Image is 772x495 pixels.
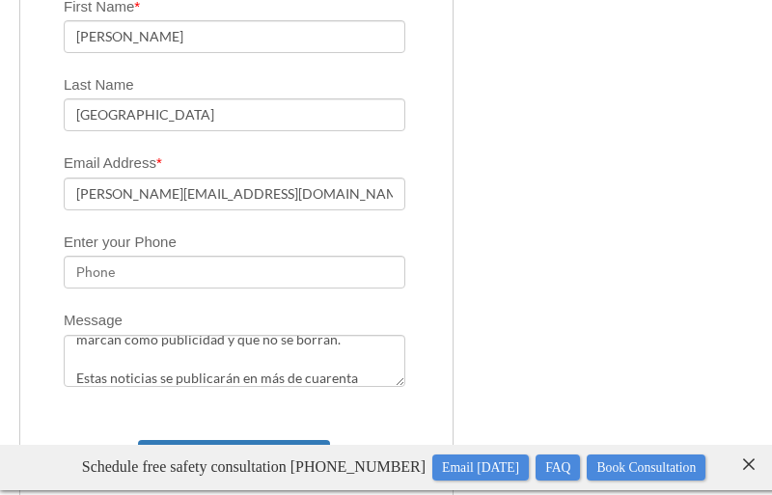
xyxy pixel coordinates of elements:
[64,68,443,98] label: Last Name
[138,440,330,473] button: Schedule Free Consultation
[739,5,758,23] close: ×
[64,20,405,53] input: First Name
[64,256,405,289] input: Phone
[64,98,405,131] input: Last Name
[587,10,705,36] a: Book Consultation
[64,303,443,334] label: Message
[64,178,405,210] input: Email
[64,146,443,177] label: Email Address
[64,225,443,256] label: Enter your Phone
[46,8,741,38] p: Schedule free safety consultation [PHONE_NUMBER]
[432,10,529,36] a: Email [DATE]
[536,10,580,36] a: FAQ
